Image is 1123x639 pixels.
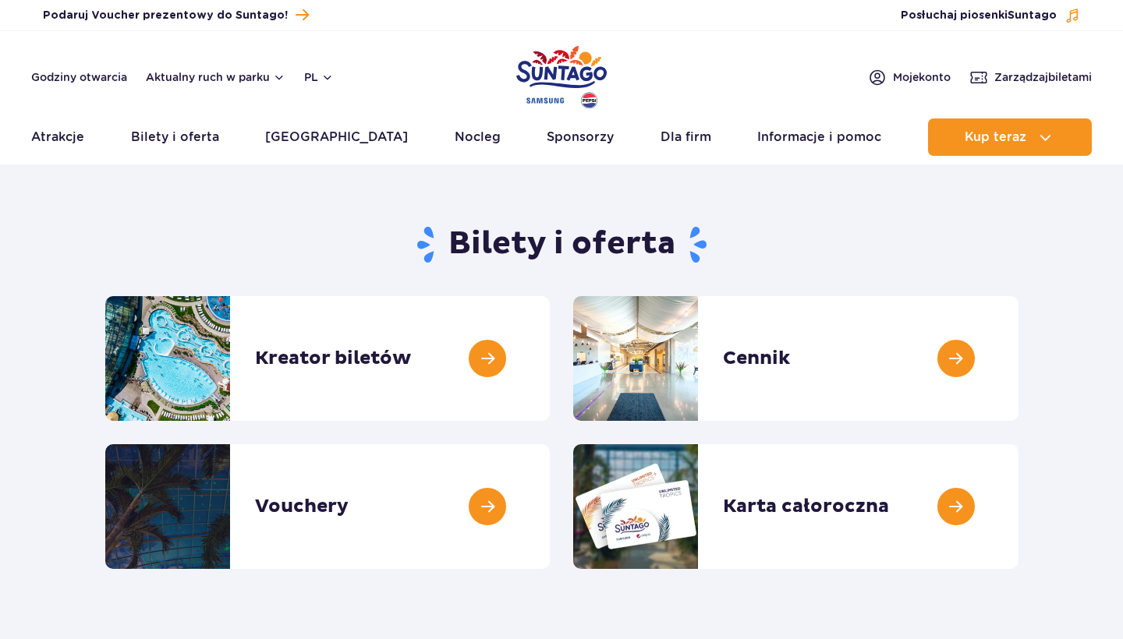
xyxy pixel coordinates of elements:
[901,8,1057,23] span: Posłuchaj piosenki
[893,69,951,85] span: Moje konto
[1008,10,1057,21] span: Suntago
[868,68,951,86] a: Mojekonto
[146,71,285,83] button: Aktualny ruch w parku
[455,118,501,156] a: Nocleg
[969,68,1092,86] a: Zarządzajbiletami
[131,118,219,156] a: Bilety i oferta
[31,69,127,85] a: Godziny otwarcia
[265,118,408,156] a: [GEOGRAPHIC_DATA]
[994,69,1092,85] span: Zarządzaj biletami
[661,118,711,156] a: Dla firm
[304,69,334,85] button: pl
[547,118,614,156] a: Sponsorzy
[43,8,288,23] span: Podaruj Voucher prezentowy do Suntago!
[43,5,309,26] a: Podaruj Voucher prezentowy do Suntago!
[901,8,1080,23] button: Posłuchaj piosenkiSuntago
[105,224,1018,265] h1: Bilety i oferta
[516,39,607,111] a: Park of Poland
[757,118,881,156] a: Informacje i pomoc
[928,118,1092,156] button: Kup teraz
[965,130,1026,144] span: Kup teraz
[31,118,84,156] a: Atrakcje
